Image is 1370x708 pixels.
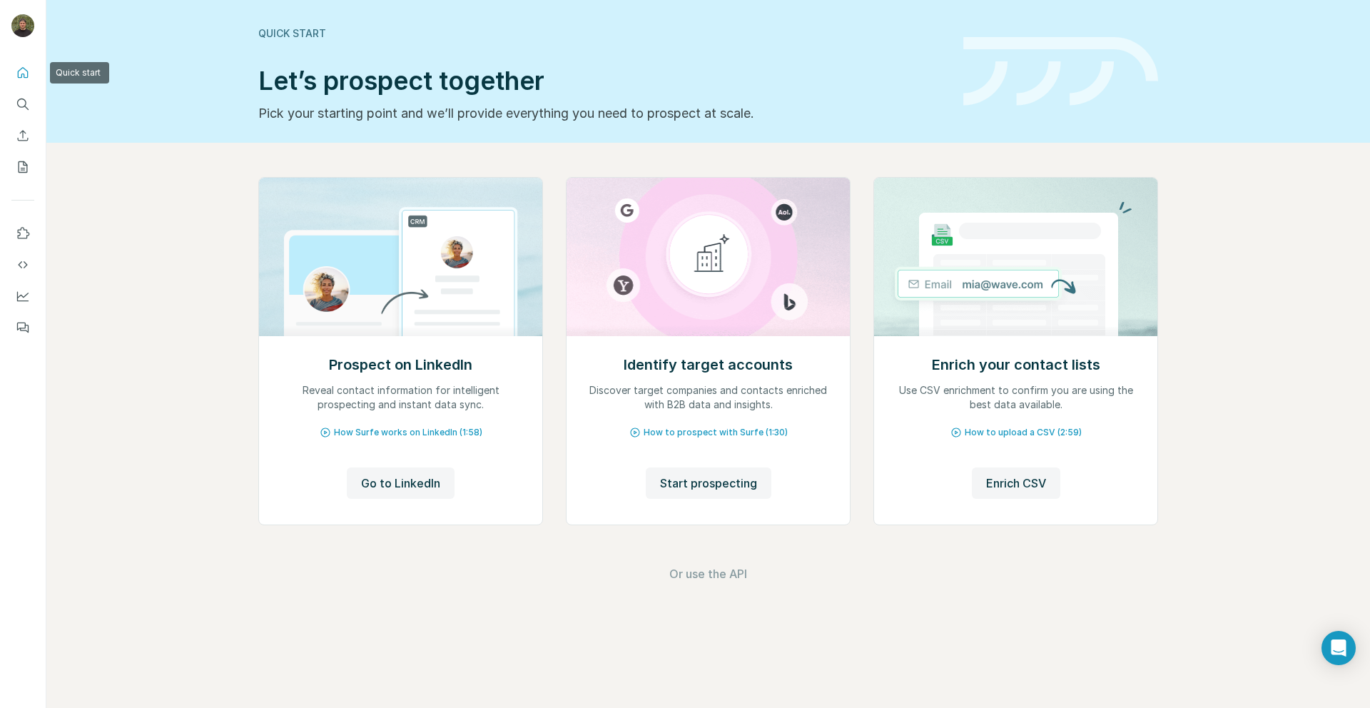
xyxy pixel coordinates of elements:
[11,283,34,309] button: Dashboard
[646,467,771,499] button: Start prospecting
[11,252,34,278] button: Use Surfe API
[965,426,1082,439] span: How to upload a CSV (2:59)
[873,178,1158,336] img: Enrich your contact lists
[11,221,34,246] button: Use Surfe on LinkedIn
[329,355,472,375] h2: Prospect on LinkedIn
[11,60,34,86] button: Quick start
[273,383,528,412] p: Reveal contact information for intelligent prospecting and instant data sync.
[581,383,836,412] p: Discover target companies and contacts enriched with B2B data and insights.
[258,103,946,123] p: Pick your starting point and we’ll provide everything you need to prospect at scale.
[660,475,757,492] span: Start prospecting
[972,467,1060,499] button: Enrich CSV
[986,475,1046,492] span: Enrich CSV
[334,426,482,439] span: How Surfe works on LinkedIn (1:58)
[258,66,946,95] h1: Let’s prospect together
[11,14,34,37] img: Avatar
[11,91,34,117] button: Search
[932,355,1100,375] h2: Enrich your contact lists
[347,467,455,499] button: Go to LinkedIn
[644,426,788,439] span: How to prospect with Surfe (1:30)
[669,565,747,582] button: Or use the API
[1321,631,1356,665] div: Open Intercom Messenger
[624,355,793,375] h2: Identify target accounts
[258,26,946,41] div: Quick start
[888,383,1143,412] p: Use CSV enrichment to confirm you are using the best data available.
[11,154,34,180] button: My lists
[361,475,440,492] span: Go to LinkedIn
[11,315,34,340] button: Feedback
[258,178,543,336] img: Prospect on LinkedIn
[11,123,34,148] button: Enrich CSV
[963,37,1158,106] img: banner
[566,178,851,336] img: Identify target accounts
